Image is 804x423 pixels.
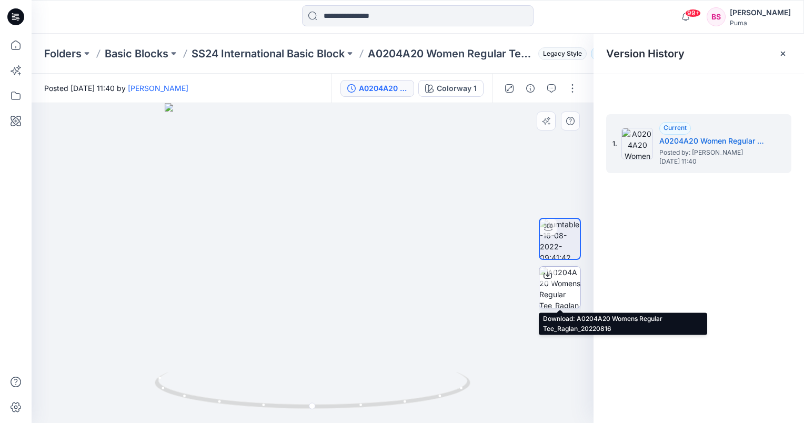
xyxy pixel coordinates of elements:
img: turntable-16-08-2022-09:41:42 [540,219,580,259]
button: Close [779,49,787,58]
button: Details [522,80,539,97]
span: Legacy Style [538,47,587,60]
div: A0204A20 Women Regular Tee_Raglan [359,83,407,94]
span: Posted [DATE] 11:40 by [44,83,188,94]
div: BS [707,7,726,26]
a: Basic Blocks [105,46,168,61]
a: SS24 International Basic Block [192,46,345,61]
span: 1. [612,139,617,148]
p: A0204A20 Women Regular Tee_Raglan [368,46,534,61]
button: 174 [591,46,627,61]
div: [PERSON_NAME] [730,6,791,19]
img: A0204A20 Women Regular Tee_Raglan [621,128,653,159]
button: Colorway 1 [418,80,484,97]
button: Legacy Style [534,46,587,61]
span: Version History [606,47,685,60]
div: Colorway 1 [437,83,477,94]
span: 99+ [685,9,701,17]
img: A0204A20 Womens Regular Tee_Raglan_20220816 [539,267,580,308]
span: Posted by: Mandy Chan [659,147,765,158]
a: [PERSON_NAME] [128,84,188,93]
h5: A0204A20 Women Regular Tee_Raglan [659,135,765,147]
span: Current [664,124,687,132]
a: Folders [44,46,82,61]
div: Puma [730,19,791,27]
span: [DATE] 11:40 [659,158,765,165]
button: A0204A20 Women Regular Tee_Raglan [340,80,414,97]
